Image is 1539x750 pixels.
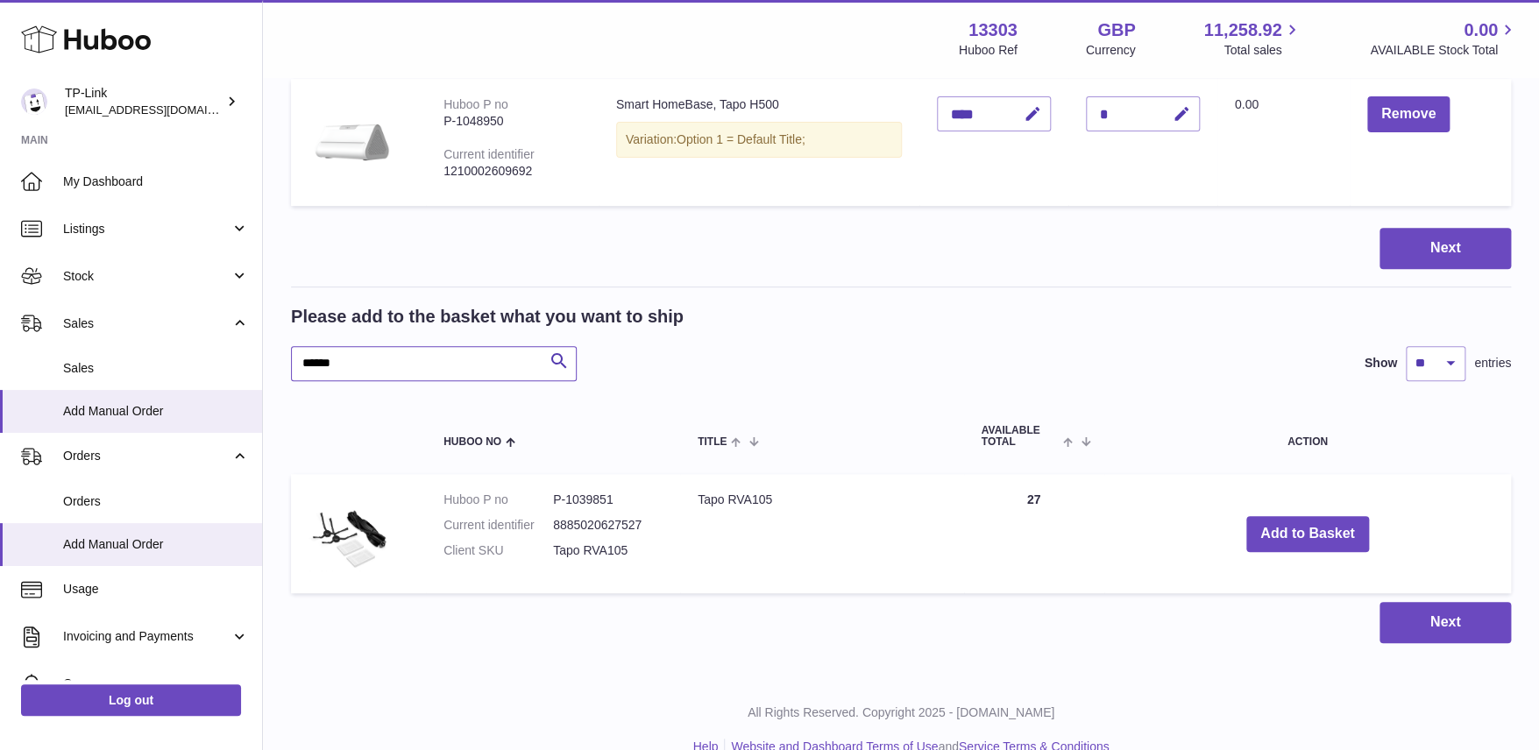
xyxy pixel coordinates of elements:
[63,315,230,332] span: Sales
[553,492,663,508] dd: P-1039851
[63,268,230,285] span: Stock
[443,113,581,130] div: P-1048950
[309,96,396,184] img: Smart HomeBase, Tapo H500
[964,474,1104,593] td: 27
[1235,97,1259,111] span: 0.00
[1474,355,1511,371] span: entries
[63,676,249,692] span: Cases
[1086,42,1136,59] div: Currency
[553,517,663,534] dd: 8885020627527
[277,704,1525,721] p: All Rights Reserved. Copyright 2025 - [DOMAIN_NAME]
[677,132,805,146] span: Option 1 = Default Title;
[1365,355,1397,371] label: Show
[1203,18,1301,59] a: 11,258.92 Total sales
[680,474,964,593] td: Tapo RVA105
[1464,18,1498,42] span: 0.00
[63,493,249,510] span: Orders
[443,492,553,508] dt: Huboo P no
[63,173,249,190] span: My Dashboard
[21,88,47,115] img: gaby.chen@tp-link.com
[443,163,581,180] div: 1210002609692
[443,147,535,161] div: Current identifier
[1379,228,1511,269] button: Next
[443,436,501,448] span: Huboo no
[599,79,919,206] td: Smart HomeBase, Tapo H500
[1379,602,1511,643] button: Next
[1370,18,1518,59] a: 0.00 AVAILABLE Stock Total
[1097,18,1135,42] strong: GBP
[63,536,249,553] span: Add Manual Order
[982,425,1060,448] span: AVAILABLE Total
[291,305,684,329] h2: Please add to the basket what you want to ship
[309,492,396,571] img: Tapo RVA105
[63,628,230,645] span: Invoicing and Payments
[1104,407,1511,465] th: Action
[63,448,230,464] span: Orders
[65,103,258,117] span: [EMAIL_ADDRESS][DOMAIN_NAME]
[63,360,249,377] span: Sales
[698,436,727,448] span: Title
[63,581,249,598] span: Usage
[968,18,1018,42] strong: 13303
[1370,42,1518,59] span: AVAILABLE Stock Total
[1203,18,1281,42] span: 11,258.92
[1367,96,1450,132] button: Remove
[63,403,249,420] span: Add Manual Order
[616,122,902,158] div: Variation:
[65,85,223,118] div: TP-Link
[553,542,663,559] dd: Tapo RVA105
[443,517,553,534] dt: Current identifier
[1246,516,1369,552] button: Add to Basket
[443,542,553,559] dt: Client SKU
[443,97,508,111] div: Huboo P no
[63,221,230,237] span: Listings
[21,684,241,716] a: Log out
[959,42,1018,59] div: Huboo Ref
[1223,42,1301,59] span: Total sales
